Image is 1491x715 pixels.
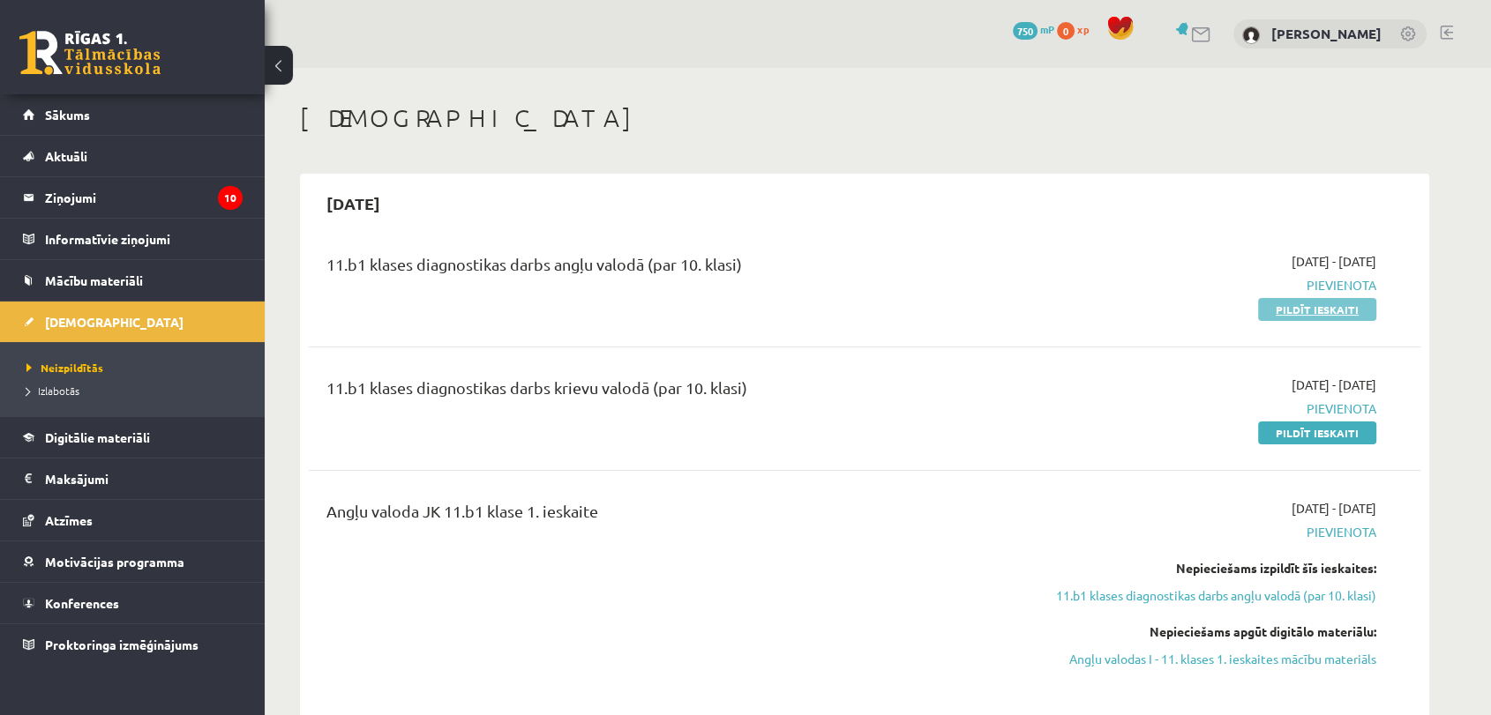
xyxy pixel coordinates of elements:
[1292,252,1376,271] span: [DATE] - [DATE]
[23,219,243,259] a: Informatīvie ziņojumi
[23,94,243,135] a: Sākums
[23,417,243,458] a: Digitālie materiāli
[23,458,243,499] a: Maksājumi
[1292,376,1376,394] span: [DATE] - [DATE]
[45,314,184,330] span: [DEMOGRAPHIC_DATA]
[23,302,243,342] a: [DEMOGRAPHIC_DATA]
[1258,298,1376,321] a: Pildīt ieskaiti
[1057,22,1098,36] a: 0 xp
[45,512,93,528] span: Atzīmes
[45,148,87,164] span: Aktuāli
[1044,399,1376,418] span: Pievienota
[45,637,199,652] span: Proktoringa izmēģinājums
[309,182,398,224] h2: [DATE]
[23,177,243,218] a: Ziņojumi10
[45,429,150,445] span: Digitālie materiāli
[326,252,1017,285] div: 11.b1 klases diagnostikas darbs angļu valodā (par 10. klasi)
[45,107,90,123] span: Sākums
[1044,586,1376,605] a: 11.b1 klases diagnostikas darbs angļu valodā (par 10. klasi)
[26,361,103,375] span: Neizpildītās
[1044,559,1376,577] div: Nepieciešams izpildīt šīs ieskaites:
[45,458,243,499] legend: Maksājumi
[45,177,243,218] legend: Ziņojumi
[23,500,243,540] a: Atzīmes
[1040,22,1054,36] span: mP
[1077,22,1089,36] span: xp
[1271,25,1382,42] a: [PERSON_NAME]
[19,31,161,75] a: Rīgas 1. Tālmācības vidusskola
[1292,499,1376,518] span: [DATE] - [DATE]
[1057,22,1075,40] span: 0
[326,376,1017,408] div: 11.b1 klases diagnostikas darbs krievu valodā (par 10. klasi)
[1044,650,1376,668] a: Angļu valodas I - 11. klases 1. ieskaites mācību materiāls
[26,383,247,398] a: Izlabotās
[23,260,243,301] a: Mācību materiāli
[45,595,119,611] span: Konferences
[1242,26,1260,44] img: Krista Cimermane
[300,103,1429,133] h1: [DEMOGRAPHIC_DATA]
[1044,622,1376,641] div: Nepieciešams apgūt digitālo materiālu:
[1044,523,1376,541] span: Pievienota
[23,541,243,582] a: Motivācijas programma
[23,583,243,623] a: Konferences
[1013,22,1054,36] a: 750 mP
[26,360,247,376] a: Neizpildītās
[1258,421,1376,444] a: Pildīt ieskaiti
[45,219,243,259] legend: Informatīvie ziņojumi
[1044,276,1376,294] span: Pievienota
[326,499,1017,532] div: Angļu valoda JK 11.b1 klase 1. ieskaite
[218,186,243,210] i: 10
[23,624,243,665] a: Proktoringa izmēģinājums
[45,272,143,288] span: Mācību materiāli
[23,136,243,176] a: Aktuāli
[45,554,184,570] span: Motivācijas programma
[26,384,79,398] span: Izlabotās
[1013,22,1038,40] span: 750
